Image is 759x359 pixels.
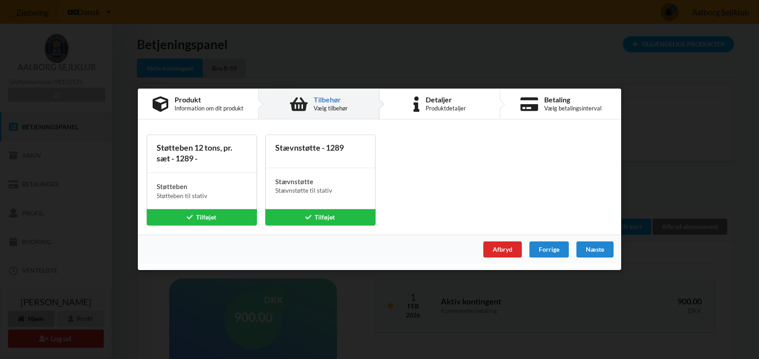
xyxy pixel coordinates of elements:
div: Støtteben til stativ [157,183,247,200]
div: Produktdetaljer [426,105,466,112]
div: Næste [576,242,614,258]
button: Tilføjet [147,210,257,226]
div: Tilbehør [314,96,348,103]
div: Stævnstøtte til stativ [275,177,366,195]
div: Detaljer [426,96,466,103]
button: Tilføjet [265,210,375,226]
div: Støtteben 12 tons, pr. sæt - 1289 - [157,143,247,164]
div: Information om dit produkt [175,105,243,112]
div: Produkt [175,96,243,103]
div: Forrige [529,242,569,258]
h4: Støtteben [157,183,247,191]
div: Vælg betalingsinterval [544,105,601,112]
div: Vælg tilbehør [314,105,348,112]
div: Betaling [544,96,601,103]
h4: Stævnstøtte [275,177,366,186]
div: Afbryd [483,242,522,258]
div: Stævnstøtte - 1289 [275,143,366,153]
